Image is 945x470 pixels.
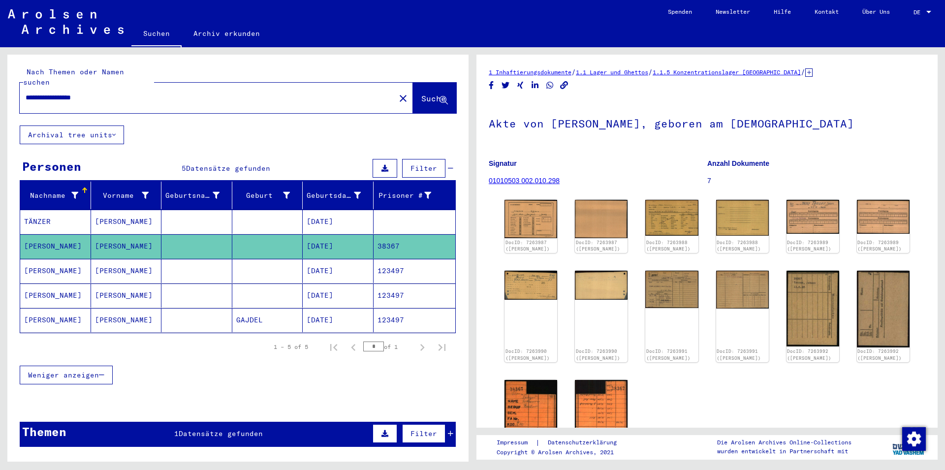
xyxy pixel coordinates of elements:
[20,125,124,144] button: Archival tree units
[378,188,444,203] div: Prisoner #
[363,342,412,351] div: of 1
[530,79,540,92] button: Share on LinkedIn
[410,164,437,173] span: Filter
[857,271,910,347] img: 002.jpg
[20,283,91,308] mat-cell: [PERSON_NAME]
[432,337,452,357] button: Last page
[717,240,761,252] a: DocID: 7263988 ([PERSON_NAME])
[91,210,162,234] mat-cell: [PERSON_NAME]
[402,159,445,178] button: Filter
[575,380,628,447] img: 002.jpg
[91,308,162,332] mat-cell: [PERSON_NAME]
[716,200,769,236] img: 002.jpg
[497,438,535,448] a: Impressum
[489,159,517,167] b: Signatur
[575,200,628,238] img: 002.jpg
[232,182,303,209] mat-header-cell: Geburt‏
[95,190,149,201] div: Vorname
[489,101,925,144] h1: Akte von [PERSON_NAME], geboren am [DEMOGRAPHIC_DATA]
[374,308,456,332] mat-cell: 123497
[497,438,629,448] div: |
[374,234,456,258] mat-cell: 38367
[575,271,628,300] img: 002.jpg
[374,259,456,283] mat-cell: 123497
[131,22,182,47] a: Suchen
[303,283,374,308] mat-cell: [DATE]
[374,182,456,209] mat-header-cell: Prisoner #
[890,435,927,459] img: yv_logo.png
[646,348,691,361] a: DocID: 7263991 ([PERSON_NAME])
[303,234,374,258] mat-cell: [DATE]
[717,438,851,447] p: Die Arolsen Archives Online-Collections
[274,343,308,351] div: 1 – 5 of 5
[645,271,698,308] img: 001.jpg
[413,83,456,113] button: Suche
[787,240,831,252] a: DocID: 7263989 ([PERSON_NAME])
[182,164,186,173] span: 5
[489,68,571,76] a: 1 Inhaftierungsdokumente
[504,200,557,238] img: 001.jpg
[486,79,497,92] button: Share on Facebook
[504,271,557,300] img: 001.jpg
[545,79,555,92] button: Share on WhatsApp
[410,429,437,438] span: Filter
[857,348,902,361] a: DocID: 7263992 ([PERSON_NAME])
[402,424,445,443] button: Filter
[421,94,446,103] span: Suche
[397,93,409,104] mat-icon: close
[717,447,851,456] p: wurden entwickelt in Partnerschaft mit
[303,182,374,209] mat-header-cell: Geburtsdatum
[501,79,511,92] button: Share on Twitter
[393,88,413,108] button: Clear
[22,423,66,440] div: Themen
[186,164,270,173] span: Datensätze gefunden
[540,438,629,448] a: Datenschutzerklärung
[505,240,550,252] a: DocID: 7263987 ([PERSON_NAME])
[559,79,569,92] button: Copy link
[913,9,924,16] span: DE
[236,188,303,203] div: Geburt‏
[303,308,374,332] mat-cell: [DATE]
[20,259,91,283] mat-cell: [PERSON_NAME]
[20,366,113,384] button: Weniger anzeigen
[8,9,124,34] img: Arolsen_neg.svg
[489,177,560,185] a: 01010503 002.010.298
[571,67,576,76] span: /
[165,188,232,203] div: Geburtsname
[20,308,91,332] mat-cell: [PERSON_NAME]
[801,67,805,76] span: /
[716,271,769,309] img: 002.jpg
[504,380,557,447] img: 001.jpg
[787,200,839,234] img: 001.jpg
[24,190,78,201] div: Nachname
[707,159,769,167] b: Anzahl Dokumente
[182,22,272,45] a: Archiv erkunden
[20,210,91,234] mat-cell: TÄNZER
[344,337,363,357] button: Previous page
[20,182,91,209] mat-header-cell: Nachname
[707,176,925,186] p: 7
[303,259,374,283] mat-cell: [DATE]
[303,210,374,234] mat-cell: [DATE]
[648,67,653,76] span: /
[576,240,620,252] a: DocID: 7263987 ([PERSON_NAME])
[324,337,344,357] button: First page
[232,308,303,332] mat-cell: GAJDEL
[23,67,124,87] mat-label: Nach Themen oder Namen suchen
[902,427,926,451] img: Zustimmung ändern
[165,190,220,201] div: Geburtsname
[28,371,99,379] span: Weniger anzeigen
[497,448,629,457] p: Copyright © Arolsen Archives, 2021
[22,157,81,175] div: Personen
[307,188,373,203] div: Geburtsdatum
[91,283,162,308] mat-cell: [PERSON_NAME]
[857,240,902,252] a: DocID: 7263989 ([PERSON_NAME])
[646,240,691,252] a: DocID: 7263988 ([PERSON_NAME])
[787,348,831,361] a: DocID: 7263992 ([PERSON_NAME])
[91,259,162,283] mat-cell: [PERSON_NAME]
[95,188,161,203] div: Vorname
[161,182,232,209] mat-header-cell: Geburtsname
[378,190,432,201] div: Prisoner #
[515,79,526,92] button: Share on Xing
[374,283,456,308] mat-cell: 123497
